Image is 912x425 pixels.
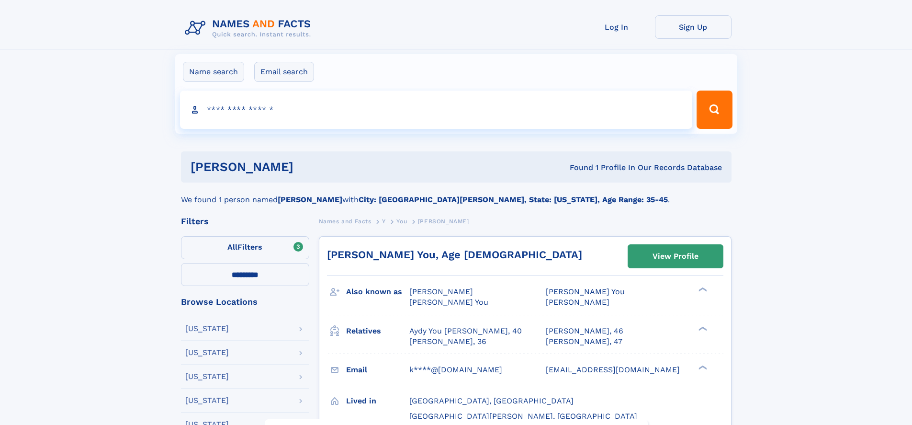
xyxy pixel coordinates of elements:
[546,365,680,374] span: [EMAIL_ADDRESS][DOMAIN_NAME]
[319,215,372,227] a: Names and Facts
[396,218,407,225] span: You
[653,245,698,267] div: View Profile
[181,183,732,206] div: We found 1 person named with .
[327,249,582,261] a: [PERSON_NAME] You, Age [DEMOGRAPHIC_DATA]
[697,91,732,129] button: Search Button
[185,325,229,333] div: [US_STATE]
[346,284,409,300] h3: Also known as
[409,287,473,296] span: [PERSON_NAME]
[696,364,708,370] div: ❯
[418,218,469,225] span: [PERSON_NAME]
[546,298,609,307] span: [PERSON_NAME]
[409,298,488,307] span: [PERSON_NAME] You
[409,412,637,421] span: [GEOGRAPHIC_DATA][PERSON_NAME], [GEOGRAPHIC_DATA]
[382,218,386,225] span: Y
[181,15,319,41] img: Logo Names and Facts
[578,15,655,39] a: Log In
[546,326,623,336] a: [PERSON_NAME], 46
[185,373,229,380] div: [US_STATE]
[409,326,522,336] a: Aydy You [PERSON_NAME], 40
[409,396,574,405] span: [GEOGRAPHIC_DATA], [GEOGRAPHIC_DATA]
[180,91,693,129] input: search input
[346,362,409,378] h3: Email
[546,336,622,347] a: [PERSON_NAME], 47
[278,195,342,204] b: [PERSON_NAME]
[346,323,409,339] h3: Relatives
[181,236,309,259] label: Filters
[655,15,732,39] a: Sign Up
[227,242,237,252] span: All
[396,215,407,227] a: You
[185,349,229,356] div: [US_STATE]
[696,325,708,332] div: ❯
[254,62,314,82] label: Email search
[409,336,486,347] a: [PERSON_NAME], 36
[546,287,625,296] span: [PERSON_NAME] You
[696,287,708,293] div: ❯
[181,217,309,226] div: Filters
[183,62,244,82] label: Name search
[191,161,432,173] h1: [PERSON_NAME]
[185,397,229,404] div: [US_STATE]
[359,195,668,204] b: City: [GEOGRAPHIC_DATA][PERSON_NAME], State: [US_STATE], Age Range: 35-45
[628,245,723,268] a: View Profile
[346,393,409,409] h3: Lived in
[181,298,309,306] div: Browse Locations
[382,215,386,227] a: Y
[431,162,722,173] div: Found 1 Profile In Our Records Database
